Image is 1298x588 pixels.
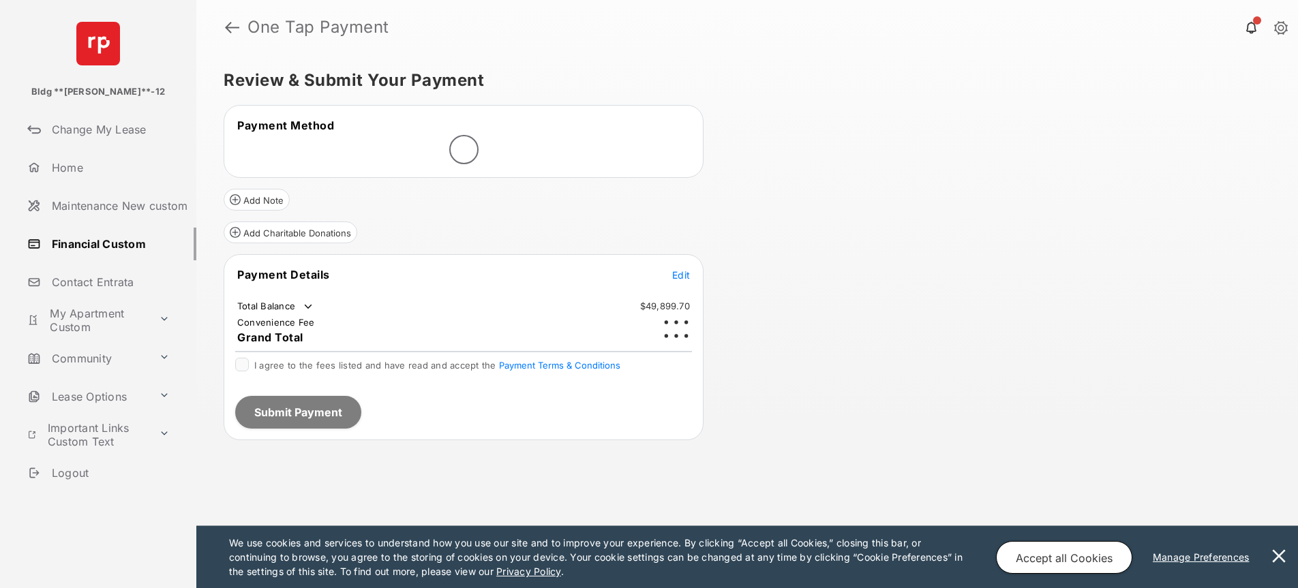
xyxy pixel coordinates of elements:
[499,360,620,371] button: I agree to the fees listed and have read and accept the
[672,268,690,281] button: Edit
[672,269,690,281] span: Edit
[237,330,303,344] span: Grand Total
[22,266,196,298] a: Contact Entrata
[224,221,357,243] button: Add Charitable Donations
[996,541,1132,574] button: Accept all Cookies
[224,72,1260,89] h5: Review & Submit Your Payment
[22,113,196,146] a: Change My Lease
[22,304,153,337] a: My Apartment Custom
[237,300,315,313] td: Total Balance
[229,536,967,578] p: We use cookies and services to understand how you use our site and to improve your experience. By...
[254,360,620,371] span: I agree to the fees listed and have read and accept the
[237,119,334,132] span: Payment Method
[235,396,361,429] button: Submit Payment
[247,19,389,35] strong: One Tap Payment
[639,300,691,312] td: $49,899.70
[1153,551,1255,563] u: Manage Preferences
[22,189,196,222] a: Maintenance New custom
[237,316,316,328] td: Convenience Fee
[22,418,153,451] a: Important Links Custom Text
[22,228,196,260] a: Financial Custom
[22,342,153,375] a: Community
[22,151,196,184] a: Home
[224,189,290,211] button: Add Note
[22,457,196,489] a: Logout
[76,22,120,65] img: svg+xml;base64,PHN2ZyB4bWxucz0iaHR0cDovL3d3dy53My5vcmcvMjAwMC9zdmciIHdpZHRoPSI2NCIgaGVpZ2h0PSI2NC...
[496,566,560,577] u: Privacy Policy
[31,85,165,99] p: Bldg **[PERSON_NAME]**-12
[22,380,153,413] a: Lease Options
[237,268,330,281] span: Payment Details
